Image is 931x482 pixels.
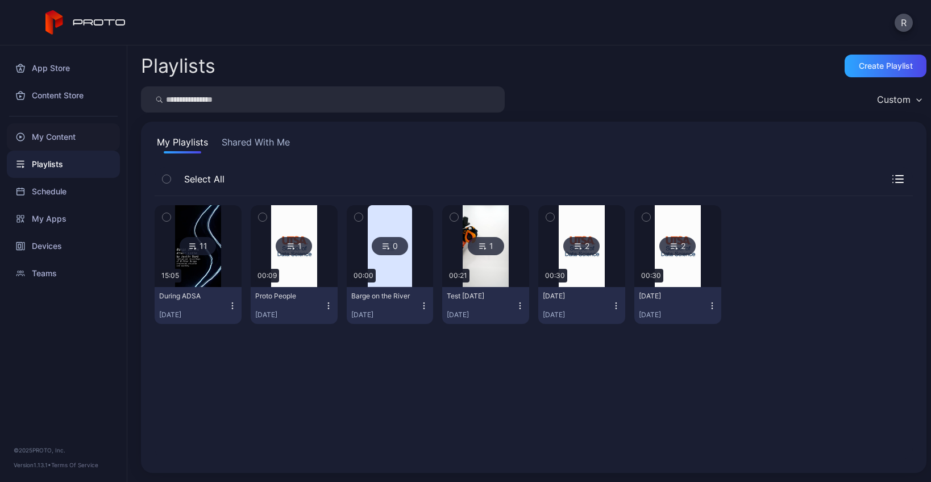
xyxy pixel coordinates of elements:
div: © 2025 PROTO, Inc. [14,446,113,455]
a: Terms Of Service [51,462,98,468]
a: Playlists [7,151,120,178]
a: Content Store [7,82,120,109]
button: R [895,14,913,32]
a: My Apps [7,205,120,232]
a: Teams [7,260,120,287]
a: Schedule [7,178,120,205]
a: App Store [7,55,120,82]
span: Version 1.13.1 • [14,462,51,468]
a: Devices [7,232,120,260]
a: My Content [7,123,120,151]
